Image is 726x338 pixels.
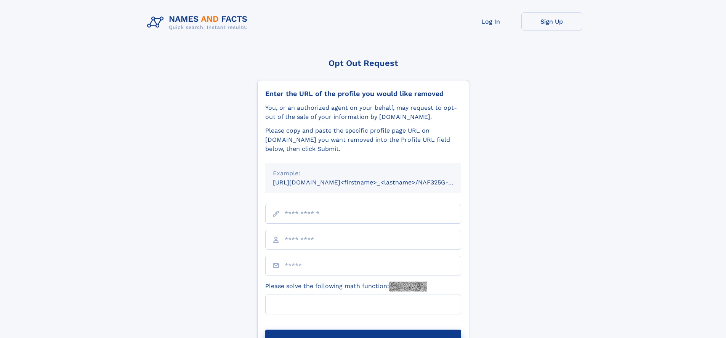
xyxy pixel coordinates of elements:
[265,90,461,98] div: Enter the URL of the profile you would like removed
[144,12,254,33] img: Logo Names and Facts
[273,179,476,186] small: [URL][DOMAIN_NAME]<firstname>_<lastname>/NAF325G-xxxxxxxx
[521,12,582,31] a: Sign Up
[265,126,461,154] div: Please copy and paste the specific profile page URL on [DOMAIN_NAME] you want removed into the Pr...
[257,58,469,68] div: Opt Out Request
[273,169,454,178] div: Example:
[265,282,427,292] label: Please solve the following math function:
[460,12,521,31] a: Log In
[265,103,461,122] div: You, or an authorized agent on your behalf, may request to opt-out of the sale of your informatio...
